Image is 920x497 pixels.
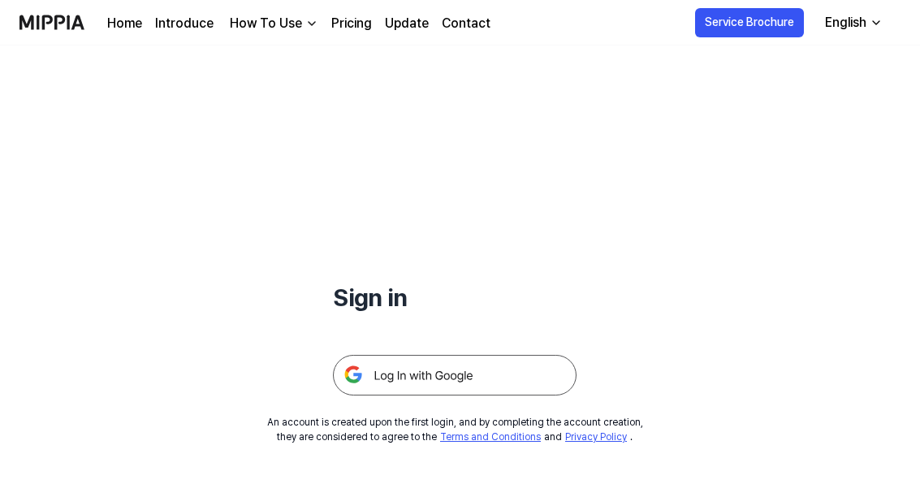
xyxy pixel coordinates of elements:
img: 구글 로그인 버튼 [333,355,577,395]
button: Service Brochure [695,8,804,37]
a: Update [385,14,429,33]
div: How To Use [227,14,305,33]
a: Introduce [155,14,214,33]
a: Home [107,14,142,33]
h1: Sign in [333,279,577,316]
div: English [822,13,870,32]
a: Pricing [331,14,372,33]
a: Contact [442,14,490,33]
button: How To Use [227,14,318,33]
a: Privacy Policy [565,431,627,443]
a: Terms and Conditions [440,431,541,443]
div: An account is created upon the first login, and by completing the account creation, they are cons... [267,415,643,444]
button: English [812,6,892,39]
img: down [305,17,318,30]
